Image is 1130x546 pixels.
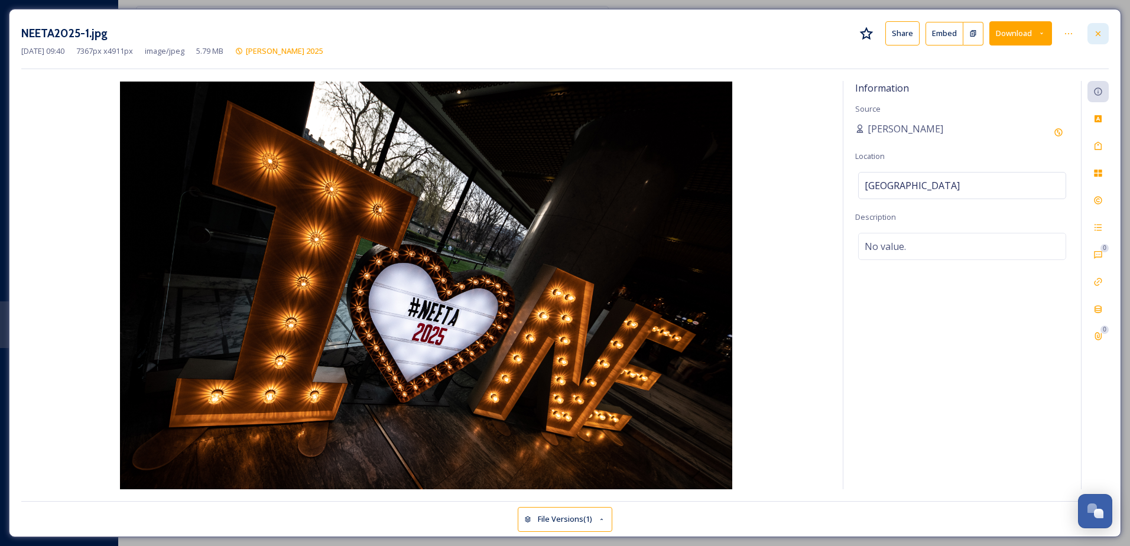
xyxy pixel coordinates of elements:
span: 7367 px x 4911 px [76,45,133,57]
span: image/jpeg [145,45,184,57]
div: 0 [1100,244,1109,252]
span: Location [855,151,885,161]
div: 0 [1100,326,1109,334]
span: 5.79 MB [196,45,223,57]
span: Source [855,103,881,114]
button: Embed [926,22,963,45]
span: Information [855,82,909,95]
span: [DATE] 09:40 [21,45,64,57]
button: Share [885,21,920,45]
img: NEETA2025-1.jpg [21,82,831,489]
button: Open Chat [1078,494,1112,528]
span: Description [855,212,896,222]
button: Download [989,21,1052,45]
h3: NEETA2025-1.jpg [21,25,108,42]
span: No value. [865,239,906,253]
span: [PERSON_NAME] 2025 [246,45,323,56]
span: [PERSON_NAME] [868,122,943,136]
span: [GEOGRAPHIC_DATA] [865,178,960,193]
button: File Versions(1) [518,507,612,531]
